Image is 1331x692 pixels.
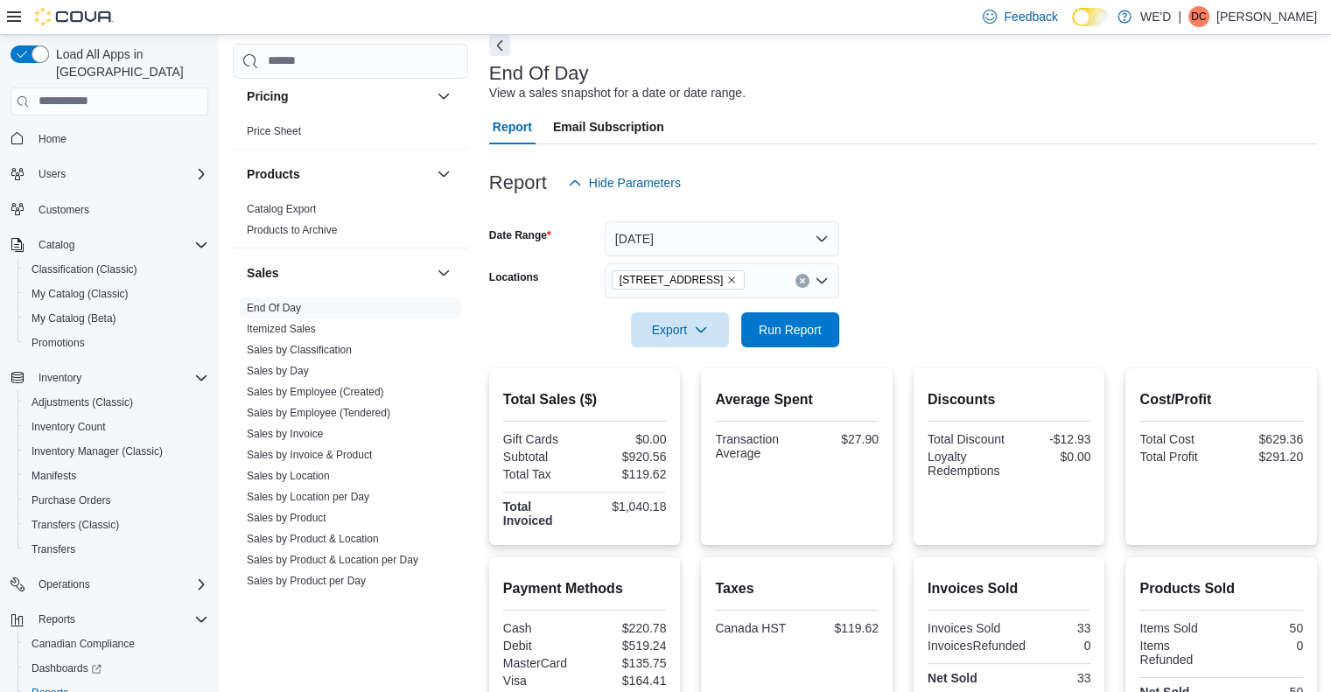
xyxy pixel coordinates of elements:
span: My Catalog (Classic) [32,287,129,301]
span: Dashboards [25,658,208,679]
div: Subtotal [503,450,581,464]
button: Inventory Count [18,415,215,439]
button: Products [247,165,430,183]
span: Catalog [39,238,74,252]
button: My Catalog (Beta) [18,306,215,331]
div: Total Discount [928,432,1005,446]
h2: Total Sales ($) [503,389,667,410]
a: Sales by Location [247,470,330,482]
span: Products to Archive [247,223,337,237]
button: Customers [4,197,215,222]
button: Reports [4,607,215,632]
span: Transfers [32,542,75,556]
span: Inventory [39,371,81,385]
div: Cash [503,621,581,635]
button: Export [631,312,729,347]
span: Inventory Manager (Classic) [32,444,163,458]
span: Sales by Employee (Tendered) [247,406,390,420]
span: Operations [32,574,208,595]
h2: Cost/Profit [1139,389,1303,410]
span: My Catalog (Classic) [25,283,208,304]
a: End Of Day [247,302,301,314]
span: Inventory Count [25,416,208,437]
a: Itemized Sales [247,323,316,335]
button: [DATE] [605,221,839,256]
span: My Catalog (Beta) [25,308,208,329]
a: Manifests [25,465,83,486]
button: Manifests [18,464,215,488]
span: Price Sheet [247,124,301,138]
a: Sales by Classification [247,344,352,356]
a: Classification (Classic) [25,259,144,280]
div: Items Refunded [1139,639,1217,667]
div: $920.56 [588,450,666,464]
span: Report [493,109,532,144]
div: Debit [503,639,581,653]
div: Sales [233,297,468,598]
a: Sales by Invoice [247,428,323,440]
button: Operations [32,574,97,595]
a: Sales by Product & Location [247,533,379,545]
button: Pricing [247,87,430,105]
div: David Chu [1188,6,1209,27]
span: Hide Parameters [589,174,681,192]
a: Inventory Manager (Classic) [25,441,170,462]
div: $0.00 [1012,450,1090,464]
button: Transfers (Classic) [18,513,215,537]
div: Loyalty Redemptions [928,450,1005,478]
div: $1,040.18 [588,500,666,514]
button: Inventory [4,366,215,390]
a: Sales by Location per Day [247,491,369,503]
div: Gift Cards [503,432,581,446]
span: Sales by Product & Location [247,532,379,546]
span: Classification (Classic) [25,259,208,280]
span: Sales by Product per Day [247,574,366,588]
span: Manifests [25,465,208,486]
span: Catalog [32,234,208,255]
span: Customers [32,199,208,220]
div: $0.00 [588,432,666,446]
h3: End Of Day [489,63,589,84]
h2: Average Spent [715,389,879,410]
div: 50 [1225,621,1303,635]
span: Purchase Orders [25,490,208,511]
span: Purchase Orders [32,493,111,507]
div: $164.41 [588,674,666,688]
div: $291.20 [1225,450,1303,464]
a: Promotions [25,332,92,353]
button: Catalog [32,234,81,255]
button: Sales [433,262,454,283]
p: [PERSON_NAME] [1216,6,1317,27]
button: Sales [247,264,430,282]
button: Products [433,164,454,185]
a: Products to Archive [247,224,337,236]
h3: Report [489,172,547,193]
button: Inventory [32,367,88,388]
div: $119.62 [801,621,879,635]
button: Next [489,35,510,56]
div: $629.36 [1225,432,1303,446]
button: My Catalog (Classic) [18,282,215,306]
a: Sales by Employee (Tendered) [247,407,390,419]
div: Canada HST [715,621,793,635]
span: Sales by Product [247,511,326,525]
h2: Invoices Sold [928,578,1091,599]
span: Run Report [759,321,822,339]
span: Transfers [25,539,208,560]
button: Users [4,162,215,186]
div: Total Cost [1139,432,1217,446]
div: 0 [1033,639,1090,653]
span: Canadian Compliance [25,633,208,654]
span: Itemized Sales [247,322,316,336]
div: $119.62 [588,467,666,481]
span: Operations [39,577,90,591]
a: Sales by Product per Day [247,575,366,587]
span: End Of Day [247,301,301,315]
span: DC [1191,6,1206,27]
span: Canadian Compliance [32,637,135,651]
img: Cova [35,8,114,25]
strong: Total Invoiced [503,500,553,528]
button: Catalog [4,233,215,257]
span: Feedback [1004,8,1057,25]
span: My Catalog (Beta) [32,311,116,325]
